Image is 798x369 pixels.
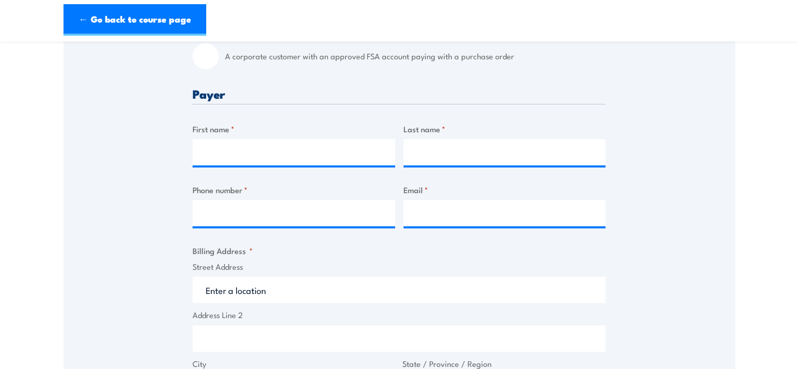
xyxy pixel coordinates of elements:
[193,309,605,321] label: Address Line 2
[193,88,605,100] h3: Payer
[403,184,606,196] label: Email
[193,184,395,196] label: Phone number
[225,43,605,69] label: A corporate customer with an approved FSA account paying with a purchase order
[193,245,253,257] legend: Billing Address
[403,123,606,135] label: Last name
[193,123,395,135] label: First name
[193,261,605,273] label: Street Address
[63,4,206,36] a: ← Go back to course page
[193,277,605,303] input: Enter a location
